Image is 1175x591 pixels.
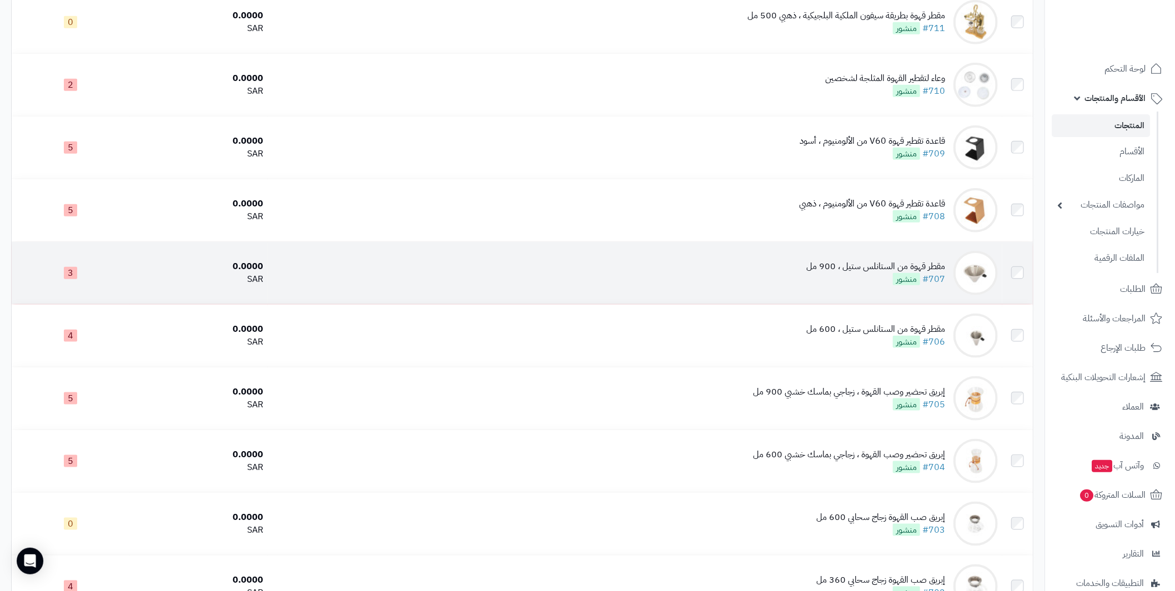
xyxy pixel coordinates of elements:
[753,386,945,398] div: إبريق تحضير وصب القهوة ، زجاجي بماسك خشبي 900 مل
[893,336,920,348] span: منشور
[134,135,263,148] div: 0.0000
[1122,399,1144,415] span: العملاء
[134,323,263,336] div: 0.0000
[134,198,263,210] div: 0.0000
[953,376,998,421] img: إبريق تحضير وصب القهوة ، زجاجي بماسك خشبي 900 مل
[1096,517,1144,532] span: أدوات التسويق
[1052,246,1150,270] a: الملفات الرقمية
[922,461,945,474] a: #704
[953,502,998,546] img: إبريق صب القهوة زجاج سحابي 600 مل
[1091,458,1144,473] span: وآتس آب
[134,273,263,286] div: SAR
[64,392,77,405] span: 5
[816,511,945,524] div: إبريق صب القهوة زجاج سحابي 600 مل
[1052,114,1150,137] a: المنتجات
[1052,393,1168,420] a: العملاء
[800,135,945,148] div: قاعدة تقطير قهوة V60 من الألومنيوم ، أسود
[1052,140,1150,164] a: الأقسام
[747,9,945,22] div: مقطر قهوة بطريقة سيفون الملكية البلجيكية ، ذهبي 500 مل
[922,147,945,160] a: #709
[134,85,263,98] div: SAR
[1092,460,1112,472] span: جديد
[1076,575,1144,591] span: التطبيقات والخدمات
[806,323,945,336] div: مقطر قهوة من الستانلس ستيل ، 600 مل
[922,335,945,348] a: #706
[953,439,998,483] img: إبريق تحضير وصب القهوة ، زجاجي بماسك خشبي 600 مل
[134,386,263,398] div: 0.0000
[953,314,998,358] img: مقطر قهوة من الستانلس ستيل ، 600 مل
[922,210,945,223] a: #708
[893,85,920,97] span: منشور
[134,260,263,273] div: 0.0000
[953,63,998,107] img: وعاء لتقطير القهوة المثلجة لشخصين
[64,518,77,530] span: 0
[134,511,263,524] div: 0.0000
[1052,55,1168,82] a: لوحة التحكم
[1052,541,1168,567] a: التقارير
[1080,489,1093,502] span: 0
[134,574,263,587] div: 0.0000
[134,72,263,85] div: 0.0000
[17,548,43,574] div: Open Intercom Messenger
[816,574,945,587] div: إبريق صب القهوة زجاج سحابي 360 مل
[893,461,920,473] span: منشور
[1101,340,1146,356] span: طلبات الإرجاع
[806,260,945,273] div: مقطر قهوة من الستانلس ستيل ، 900 مل
[64,142,77,154] span: 5
[134,448,263,461] div: 0.0000
[1052,423,1168,449] a: المدونة
[1052,364,1168,391] a: إشعارات التحويلات البنكية
[1079,487,1146,503] span: السلات المتروكة
[953,188,998,233] img: قاعدة تقطير قهوة V60 من الألومنيوم ، ذهبي
[922,523,945,537] a: #703
[893,148,920,160] span: منشور
[1052,220,1150,244] a: خيارات المنتجات
[893,210,920,223] span: منشور
[1052,511,1168,538] a: أدوات التسويق
[1119,428,1144,444] span: المدونة
[953,251,998,295] img: مقطر قهوة من الستانلس ستيل ، 900 مل
[893,398,920,411] span: منشور
[922,84,945,98] a: #710
[134,22,263,35] div: SAR
[134,524,263,537] div: SAR
[1123,546,1144,562] span: التقارير
[1061,370,1146,385] span: إشعارات التحويلات البنكية
[64,204,77,216] span: 5
[1104,61,1146,77] span: لوحة التحكم
[922,272,945,286] a: #707
[134,148,263,160] div: SAR
[134,9,263,22] div: 0.0000
[893,524,920,536] span: منشور
[753,448,945,461] div: إبريق تحضير وصب القهوة ، زجاجي بماسك خشبي 600 مل
[1083,311,1146,326] span: المراجعات والأسئلة
[1120,281,1146,297] span: الطلبات
[799,198,945,210] div: قاعدة تقطير قهوة V60 من الألومنيوم ، ذهبي
[134,336,263,348] div: SAR
[893,22,920,34] span: منشور
[64,16,77,28] span: 0
[953,125,998,170] img: قاعدة تقطير قهوة V60 من الألومنيوم ، أسود
[1052,482,1168,508] a: السلات المتروكة0
[1052,335,1168,361] a: طلبات الإرجاع
[64,79,77,91] span: 2
[1052,305,1168,332] a: المراجعات والأسئلة
[134,398,263,411] div: SAR
[1084,90,1146,106] span: الأقسام والمنتجات
[1052,166,1150,190] a: الماركات
[825,72,945,85] div: وعاء لتقطير القهوة المثلجة لشخصين
[893,273,920,285] span: منشور
[134,210,263,223] div: SAR
[1052,193,1150,217] a: مواصفات المنتجات
[134,461,263,474] div: SAR
[1052,276,1168,302] a: الطلبات
[1052,452,1168,479] a: وآتس آبجديد
[922,22,945,35] a: #711
[64,267,77,279] span: 3
[1099,31,1164,54] img: logo-2.png
[64,330,77,342] span: 4
[64,455,77,467] span: 5
[922,398,945,411] a: #705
